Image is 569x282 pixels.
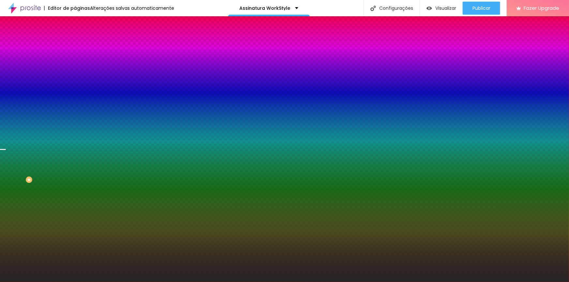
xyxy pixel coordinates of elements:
img: Icone [370,6,376,11]
div: Alterações salvas automaticamente [90,6,174,10]
button: Publicar [463,2,500,15]
img: view-1.svg [427,6,432,11]
span: Publicar [472,6,490,11]
p: Assinatura WorkStyle [239,6,290,10]
span: Fazer Upgrade [524,5,559,11]
div: Editor de páginas [44,6,90,10]
button: Visualizar [420,2,463,15]
span: Visualizar [435,6,456,11]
